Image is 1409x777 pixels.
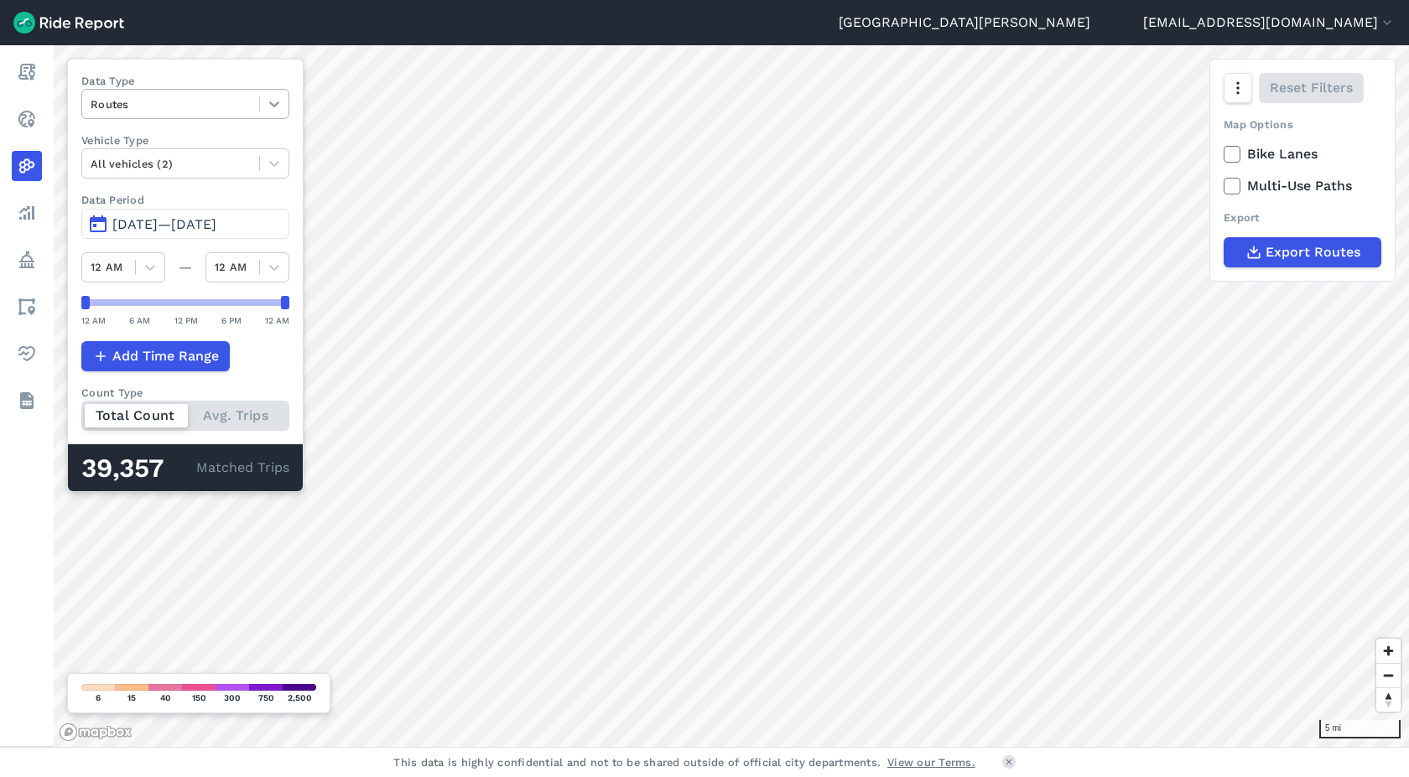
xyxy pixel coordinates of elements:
span: [DATE]—[DATE] [112,216,216,232]
div: 12 PM [174,313,198,328]
button: Reset bearing to north [1376,687,1401,712]
a: Heatmaps [12,151,42,181]
label: Data Type [81,73,289,89]
div: 6 PM [221,313,242,328]
div: Export [1224,210,1381,225]
div: 5 mi [1319,720,1401,738]
label: Data Period [81,192,289,208]
canvas: Map [54,45,1409,747]
a: Health [12,339,42,369]
button: Zoom out [1376,663,1401,687]
a: Mapbox logo [59,723,133,742]
img: Ride Report [13,12,124,34]
button: [DATE]—[DATE] [81,209,289,239]
div: 39,357 [81,458,196,479]
div: 12 AM [81,313,106,328]
div: — [165,257,205,277]
a: View our Terms. [887,754,975,770]
button: [EMAIL_ADDRESS][DOMAIN_NAME] [1143,13,1396,33]
label: Multi-Use Paths [1224,176,1381,196]
a: Realtime [12,104,42,134]
label: Vehicle Type [81,132,289,148]
div: Map Options [1224,117,1381,132]
span: Reset Filters [1270,78,1353,98]
a: Datasets [12,386,42,416]
span: Add Time Range [112,346,219,366]
button: Add Time Range [81,341,230,371]
a: Analyze [12,198,42,228]
button: Reset Filters [1259,73,1364,103]
div: Count Type [81,385,289,401]
div: Matched Trips [68,444,303,491]
a: Report [12,57,42,87]
div: 12 AM [265,313,289,328]
a: Policy [12,245,42,275]
span: Export Routes [1266,242,1360,262]
button: Export Routes [1224,237,1381,267]
a: Areas [12,292,42,322]
label: Bike Lanes [1224,144,1381,164]
a: [GEOGRAPHIC_DATA][PERSON_NAME] [839,13,1090,33]
button: Zoom in [1376,639,1401,663]
div: 6 AM [129,313,150,328]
